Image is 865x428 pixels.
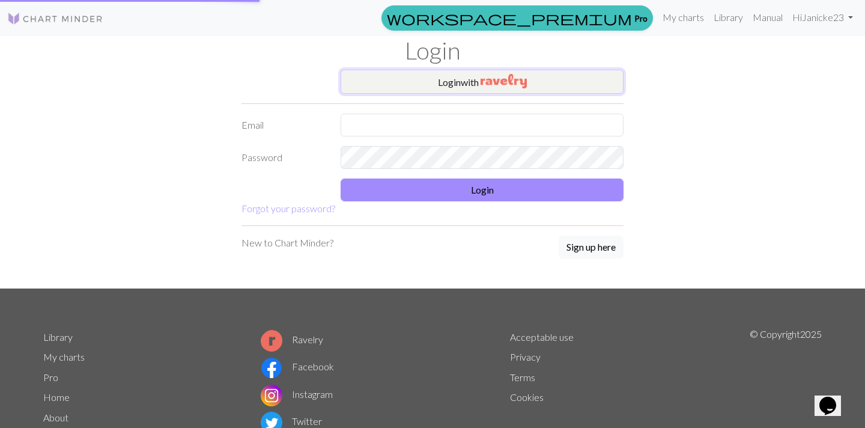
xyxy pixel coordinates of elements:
[510,351,541,362] a: Privacy
[241,203,335,214] a: Forgot your password?
[510,371,535,383] a: Terms
[261,357,282,379] img: Facebook logo
[559,236,624,260] a: Sign up here
[709,5,748,29] a: Library
[261,334,323,345] a: Ravelry
[261,388,333,400] a: Instagram
[510,331,574,343] a: Acceptable use
[234,146,333,169] label: Password
[510,391,544,403] a: Cookies
[658,5,709,29] a: My charts
[261,361,334,372] a: Facebook
[261,385,282,406] img: Instagram logo
[559,236,624,258] button: Sign up here
[43,351,85,362] a: My charts
[788,5,858,29] a: HiJanicke23
[43,331,73,343] a: Library
[387,10,632,26] span: workspace_premium
[481,74,527,88] img: Ravelry
[261,415,322,427] a: Twitter
[815,380,853,416] iframe: chat widget
[234,114,333,136] label: Email
[341,179,624,201] button: Login
[43,391,70,403] a: Home
[43,371,58,383] a: Pro
[36,36,829,65] h1: Login
[261,330,282,352] img: Ravelry logo
[748,5,788,29] a: Manual
[381,5,653,31] a: Pro
[241,236,333,250] p: New to Chart Minder?
[7,11,103,26] img: Logo
[43,412,68,423] a: About
[341,70,624,94] button: Loginwith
